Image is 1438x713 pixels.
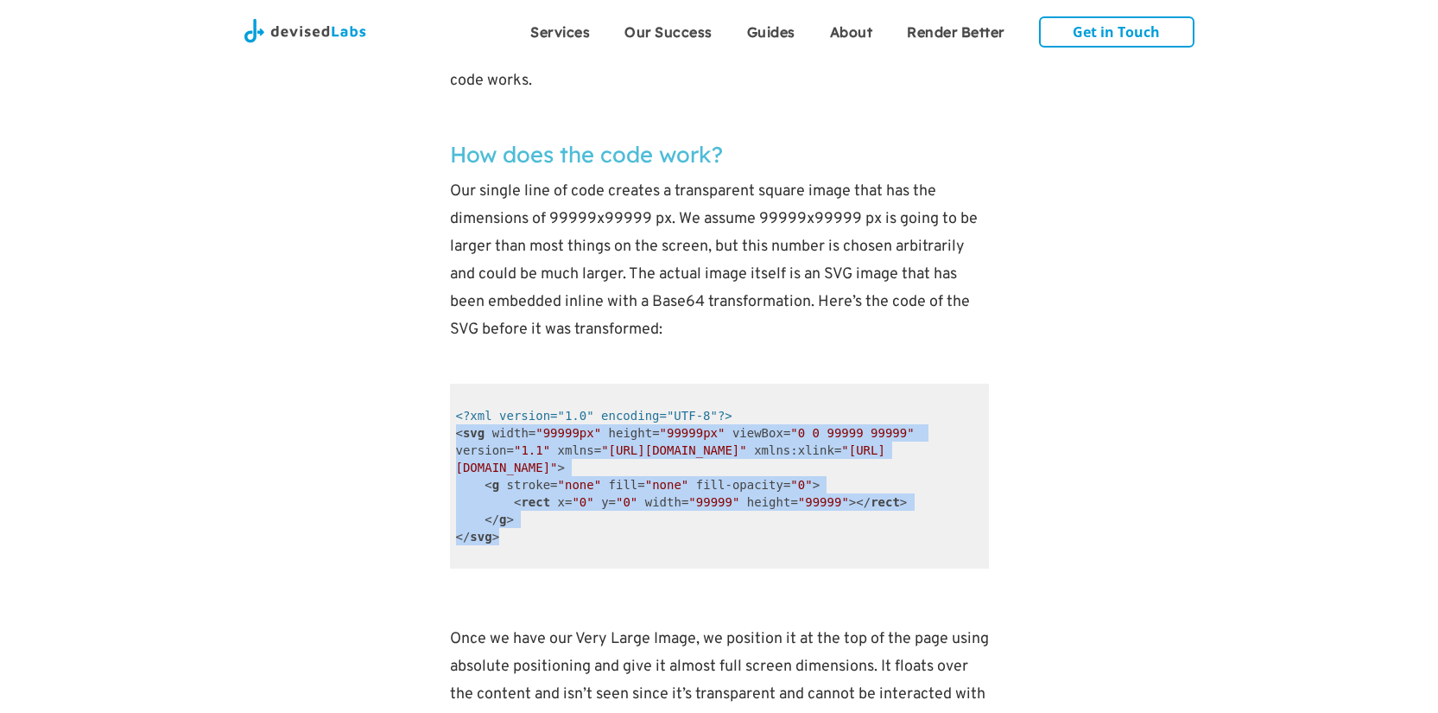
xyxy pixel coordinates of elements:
[790,426,914,440] span: "0 0 99999 99999"
[798,495,849,509] span: "99999"
[688,495,739,509] span: "99999"
[660,426,725,440] span: "99999px"
[790,478,812,492] span: "0"
[730,9,813,52] a: Guides
[601,443,747,457] span: "[URL][DOMAIN_NAME]"
[871,495,900,509] span: rect
[450,40,989,95] p: Now that we understand how the LCP algorithm works, let’s discuss how our code works.
[456,443,507,457] span: version
[558,443,594,457] span: xmlns
[507,478,551,492] span: stroke
[470,530,491,544] span: svg
[456,409,732,423] span: <?xml version="1.0" encoding="UTF-8"?>
[601,495,608,509] span: y
[485,512,514,526] span: </ >
[747,495,791,509] span: height
[645,478,689,492] span: "none"
[463,426,485,440] span: svg
[521,495,550,509] span: rect
[1073,22,1160,41] strong: Get in Touch
[535,426,601,440] span: "99999px"
[513,9,607,52] a: Services
[645,495,681,509] span: width
[616,495,637,509] span: "0"
[456,443,885,474] span: "[URL][DOMAIN_NAME]"
[514,443,550,457] span: "1.1"
[754,443,834,457] span: xmlns:xlink
[696,478,783,492] span: fill-opacity
[609,426,653,440] span: height
[492,426,529,440] span: width
[450,137,989,171] h2: How does the code work?
[456,530,500,544] span: </ >
[450,178,989,372] p: Our single line of code creates a transparent square image that has the dimensions of 99999x99999...
[514,495,856,509] span: < = = = = >
[558,495,565,509] span: x
[607,9,730,52] a: Our Success
[558,478,602,492] span: "none"
[572,495,593,509] span: "0"
[499,512,506,526] span: g
[609,478,638,492] span: fill
[813,9,890,52] a: About
[1039,16,1194,48] a: Get in Touch
[492,478,499,492] span: g
[456,426,922,474] span: < = = = = = = >
[485,478,820,492] span: < = = = >
[856,495,907,509] span: </ >
[890,9,1022,52] a: Render Better
[732,426,783,440] span: viewBox
[450,95,989,123] p: ‍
